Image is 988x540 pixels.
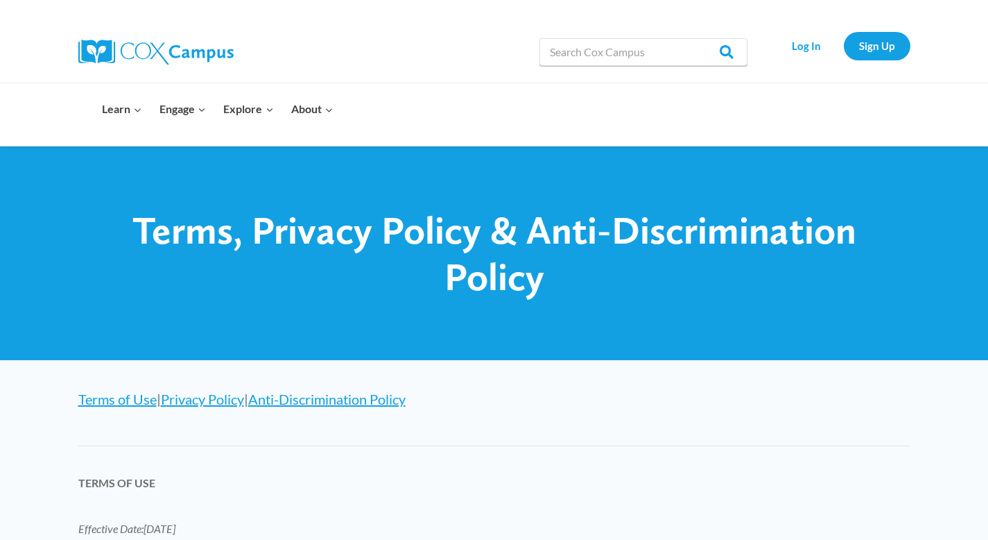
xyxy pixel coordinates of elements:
a: Privacy Policy [161,391,244,407]
span: Learn [102,100,141,118]
nav: Secondary Navigation [754,21,910,83]
a: Anti-Discrimination Policy [248,391,406,407]
a: Terms of Use [78,391,157,407]
nav: Primary Navigation [71,83,342,146]
h1: Terms, Privacy Policy & Anti-Discrimination Policy [78,207,910,300]
a: Log In [777,32,837,60]
span: Explore [223,100,273,118]
span: About [291,100,333,118]
b: TERMS OF USE [78,476,155,489]
input: Search Cox Campus [539,38,747,66]
a: Sign Up [844,32,910,60]
i: Effective Date:[DATE] [78,522,175,535]
span: Engage [159,100,206,118]
img: Cox Campus [78,40,234,65]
